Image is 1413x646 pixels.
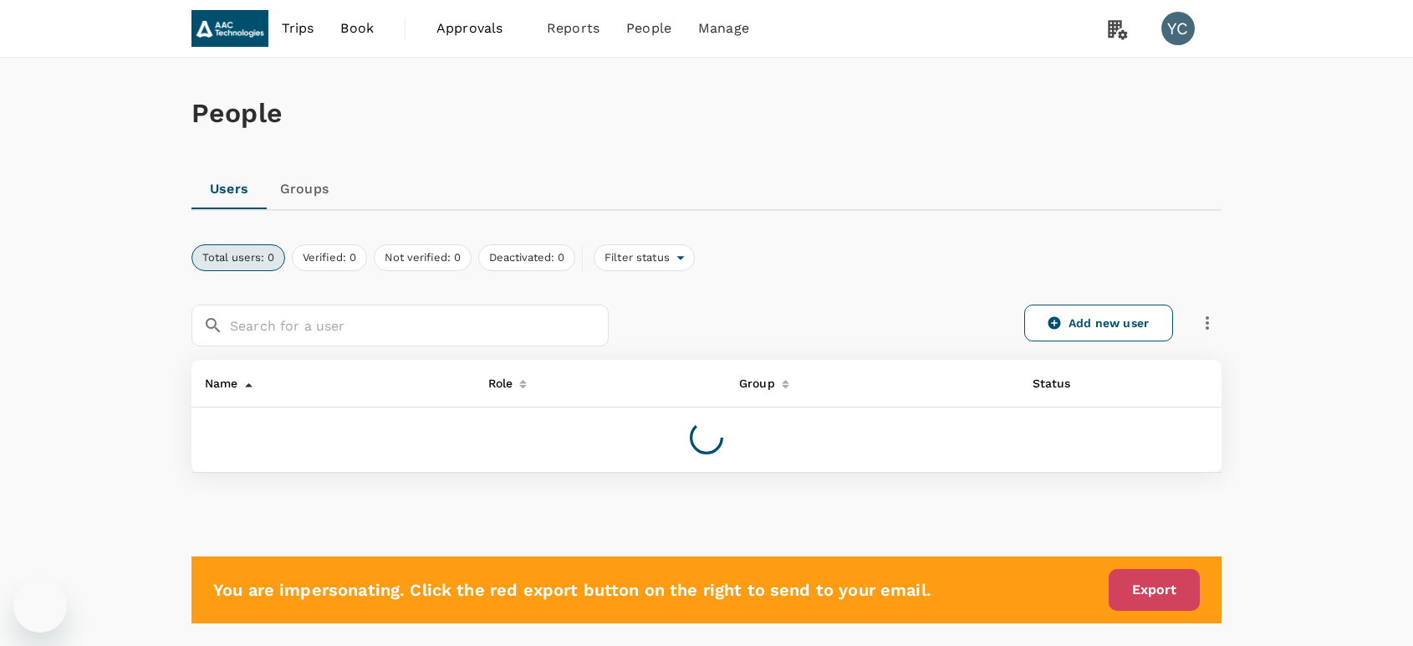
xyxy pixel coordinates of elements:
div: YC [1161,12,1195,45]
div: Filter status [594,244,695,271]
button: Export [1109,569,1200,611]
input: Search for a user [230,305,609,346]
h1: People [191,98,1222,129]
button: Not verified: 0 [374,244,472,271]
button: Verified: 0 [292,244,367,271]
span: Approvals [436,18,520,38]
div: Name [198,367,238,393]
div: Role [482,367,513,393]
span: Manage [698,18,749,38]
h6: You are impersonating. Click the red export button on the right to send to your email. [213,577,931,603]
a: Users [191,169,267,209]
span: Filter status [594,250,676,266]
span: Book [340,18,374,38]
button: Deactivated: 0 [478,244,575,271]
th: Status [1019,360,1120,408]
img: AAC Technologies Pte Ltd [191,10,268,47]
div: Group [732,367,775,393]
span: Reports [547,18,599,38]
span: Trips [282,18,314,38]
iframe: Button to launch messaging window [13,579,67,633]
span: People [626,18,671,38]
a: Add new user [1024,305,1173,341]
a: Groups [267,169,342,209]
button: Total users: 0 [191,244,285,271]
